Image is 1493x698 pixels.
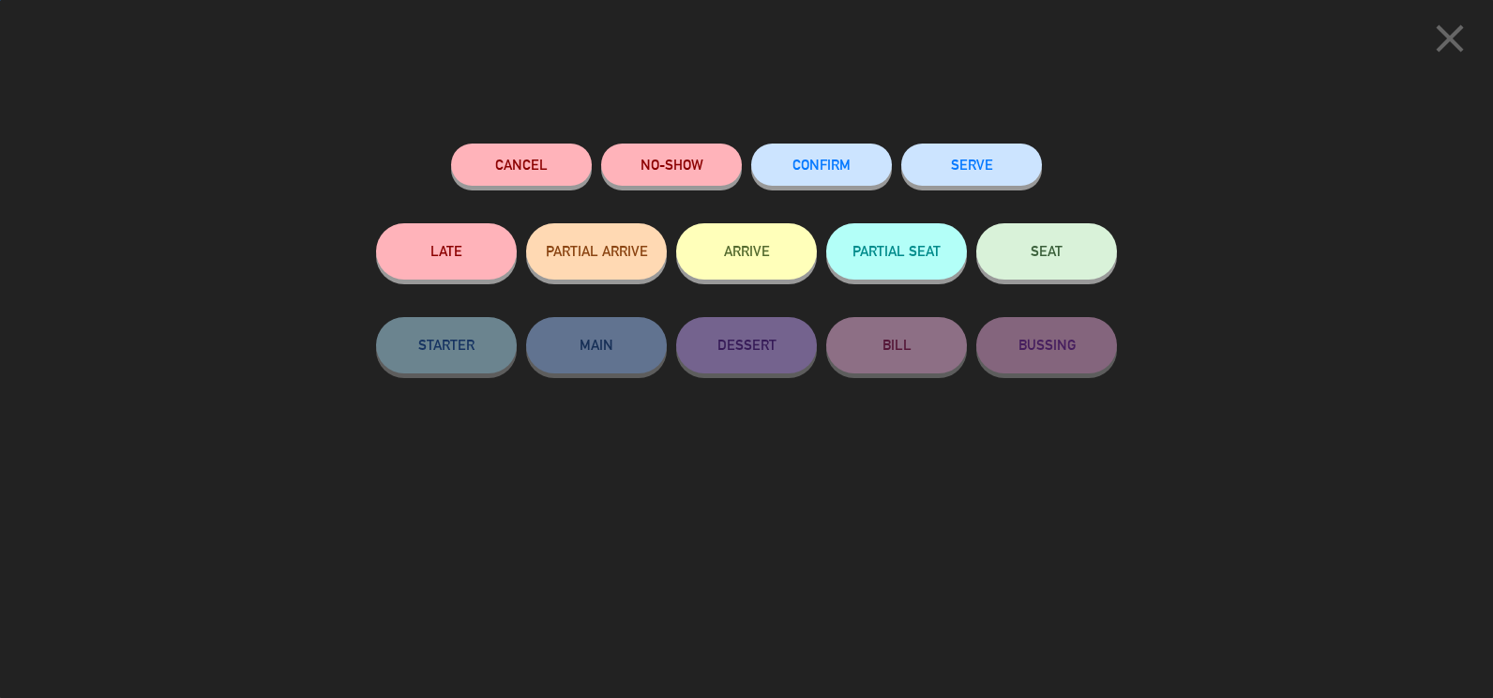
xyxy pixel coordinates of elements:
button: NO-SHOW [601,144,742,186]
span: CONFIRM [792,157,851,173]
button: BILL [826,317,967,373]
button: Cancel [451,144,592,186]
button: PARTIAL SEAT [826,223,967,280]
button: LATE [376,223,517,280]
button: STARTER [376,317,517,373]
i: close [1426,15,1473,62]
span: SEAT [1031,243,1063,259]
button: close [1421,14,1479,69]
button: SEAT [976,223,1117,280]
button: BUSSING [976,317,1117,373]
button: MAIN [526,317,667,373]
span: PARTIAL ARRIVE [546,243,648,259]
button: PARTIAL ARRIVE [526,223,667,280]
button: SERVE [901,144,1042,186]
button: DESSERT [676,317,817,373]
button: ARRIVE [676,223,817,280]
button: CONFIRM [751,144,892,186]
